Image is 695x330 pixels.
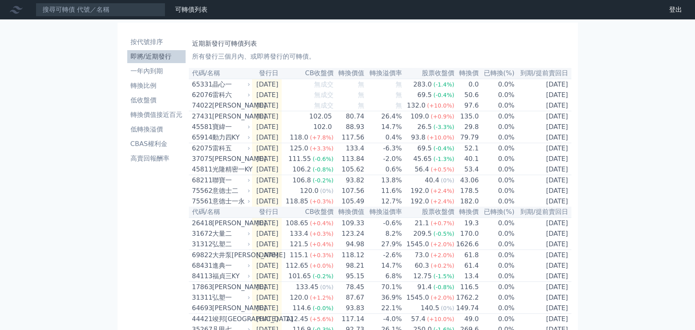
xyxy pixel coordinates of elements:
div: 動力四KY [212,133,249,142]
div: 120.0 [288,293,310,302]
th: 發行日 [252,68,282,79]
div: 40.4 [423,176,441,185]
a: 按代號排序 [127,36,186,49]
span: (-0.4%) [433,92,454,98]
span: (-1.3%) [433,156,454,162]
td: [DATE] [252,314,282,325]
div: [PERSON_NAME] [212,303,249,313]
div: 福貞三KY [212,271,249,281]
td: 36.9% [365,292,402,303]
td: [DATE] [515,175,571,186]
td: 14.7% [365,260,402,271]
span: (+0.2%) [431,262,454,269]
span: 無成交 [314,80,334,88]
td: 19.3 [455,218,479,228]
td: [DATE] [515,111,571,122]
td: 93.83 [334,303,365,314]
td: 0.0% [479,164,515,175]
span: 無成交 [314,102,334,109]
td: 0.0% [479,132,515,143]
td: [DATE] [515,79,571,90]
th: 轉換價 [455,68,479,79]
td: [DATE] [252,143,282,154]
div: 31311 [192,293,210,302]
td: -6.3% [365,143,402,154]
div: 27431 [192,112,210,121]
div: 寶緯一 [212,122,249,132]
div: 44421 [192,314,210,324]
td: 0.0% [479,260,515,271]
td: 0.0% [479,218,515,228]
div: 74022 [192,101,210,110]
span: (-0.2%) [312,273,334,279]
td: 93.82 [334,175,365,186]
a: CBAS權利金 [127,137,186,150]
td: 13.8% [365,175,402,186]
td: [DATE] [515,239,571,250]
div: 聯寶一 [212,176,249,185]
div: 17863 [192,282,210,292]
td: 14.7% [365,122,402,132]
a: 即將/近期發行 [127,50,186,63]
td: [DATE] [252,111,282,122]
th: 轉換價值 [334,207,365,218]
span: 無 [396,80,402,88]
td: 0.4% [365,132,402,143]
div: 31312 [192,239,210,249]
td: 0.0% [479,239,515,250]
div: 光隆精密一KY [212,165,249,174]
div: 132.0 [405,101,427,110]
span: (-1.5%) [433,273,454,279]
td: 0.6% [365,164,402,175]
td: [DATE] [515,282,571,293]
th: 到期/提前賣回日 [515,68,571,79]
td: [DATE] [252,186,282,196]
td: 133.4 [334,143,365,154]
span: (-0.8%) [433,284,454,290]
span: (0%) [320,284,334,290]
td: 182.0 [455,196,479,207]
td: 107.56 [334,186,365,196]
span: (-0.5%) [433,231,454,237]
li: 高賣回報酬率 [127,154,186,163]
td: [DATE] [252,292,282,303]
td: [DATE] [515,228,571,239]
div: 69.5 [416,144,434,153]
span: (+2.0%) [431,252,454,258]
span: (0%) [441,305,454,311]
td: -0.6% [365,218,402,228]
div: 45.65 [412,154,434,164]
p: 所有發行三個月內、或即將發行的可轉債。 [192,52,568,61]
li: 低轉換溢價 [127,125,186,134]
span: 無成交 [314,91,334,99]
td: [DATE] [252,79,282,90]
div: 意德士一永 [212,197,249,206]
th: CB收盤價 [282,207,334,218]
td: -4.0% [365,314,402,325]
div: 大量二 [212,229,249,239]
th: 股票收盤價 [402,207,455,218]
td: 113.84 [334,154,365,164]
span: (+7.8%) [310,134,334,141]
span: (0%) [441,177,454,184]
td: [DATE] [515,122,571,132]
li: CBAS權利金 [127,139,186,149]
td: 105.62 [334,164,365,175]
a: 轉換價值接近百元 [127,108,186,121]
td: 0.0% [479,186,515,196]
td: 0.0% [479,228,515,239]
td: 117.14 [334,314,365,325]
div: 65331 [192,80,210,89]
td: 0.0% [479,314,515,325]
td: 27.9% [365,239,402,250]
div: 64693 [192,303,210,313]
div: 121.5 [288,239,310,249]
span: (+0.4%) [310,220,334,226]
li: 低收盤價 [127,95,186,105]
td: [DATE] [252,175,282,186]
td: [DATE] [515,164,571,175]
td: [DATE] [515,154,571,164]
div: 弘塑一 [212,293,249,302]
td: [DATE] [252,250,282,261]
div: 84113 [192,271,210,281]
